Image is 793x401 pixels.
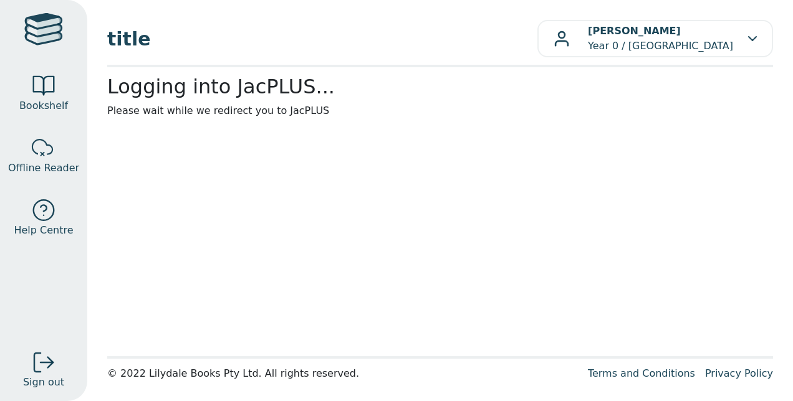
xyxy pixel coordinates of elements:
[705,367,773,379] a: Privacy Policy
[8,161,79,176] span: Offline Reader
[19,98,68,113] span: Bookshelf
[107,366,578,381] div: © 2022 Lilydale Books Pty Ltd. All rights reserved.
[23,375,64,390] span: Sign out
[107,103,773,118] p: Please wait while we redirect you to JacPLUS
[107,75,773,98] h2: Logging into JacPLUS...
[588,25,681,37] b: [PERSON_NAME]
[107,25,537,53] span: title
[588,367,695,379] a: Terms and Conditions
[537,20,773,57] button: [PERSON_NAME]Year 0 / [GEOGRAPHIC_DATA]
[588,24,733,54] p: Year 0 / [GEOGRAPHIC_DATA]
[14,223,73,238] span: Help Centre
